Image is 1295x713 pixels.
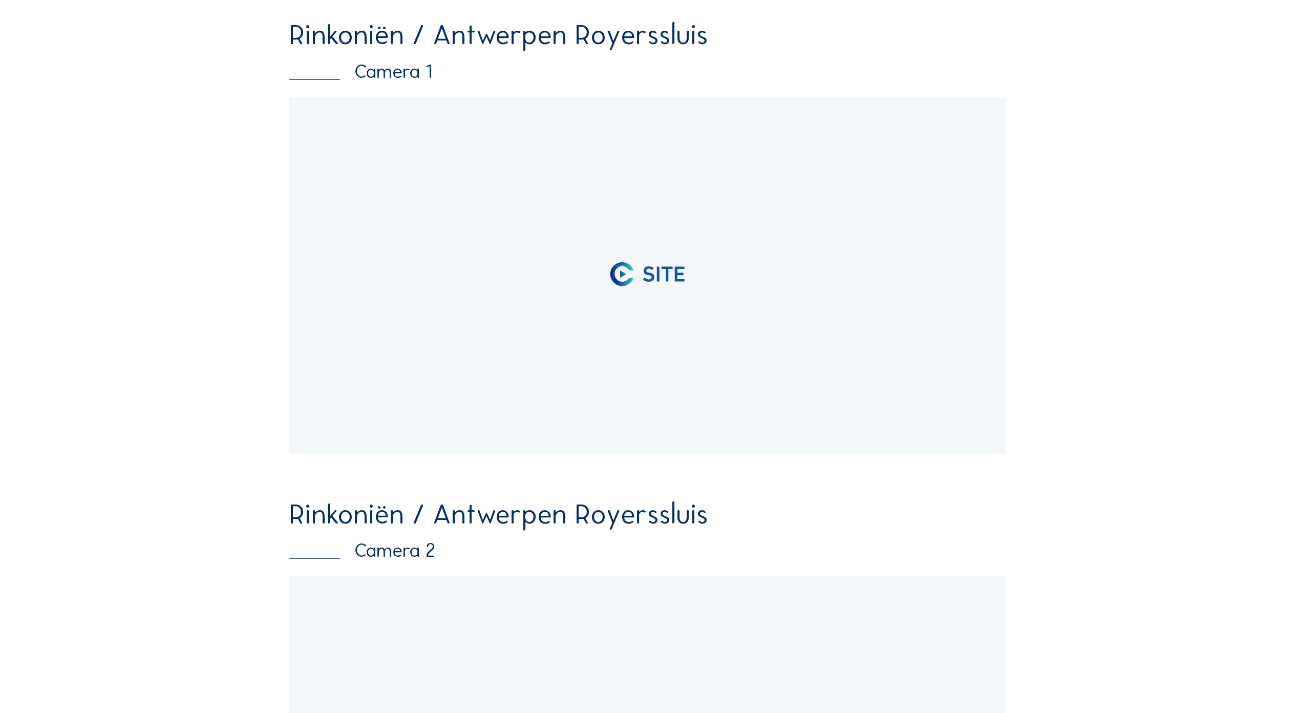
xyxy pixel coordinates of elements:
div: Camera 1 [289,61,1006,81]
img: logo_text [643,266,685,282]
div: Rinkoniën / Antwerpen Royerssluis [289,500,1006,528]
div: Camera 2 [289,540,1006,560]
div: Rinkoniën / Antwerpen Royerssluis [289,20,1006,48]
img: logo_pic [610,262,634,286]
